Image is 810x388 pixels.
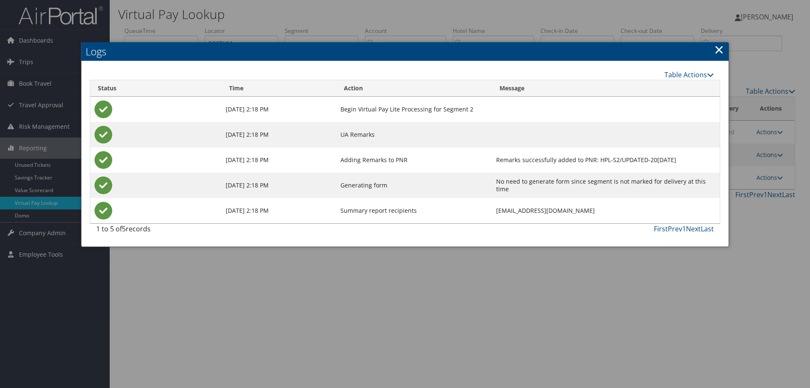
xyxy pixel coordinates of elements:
td: [DATE] 2:18 PM [221,173,336,198]
td: No need to generate form since segment is not marked for delivery at this time [492,173,720,198]
th: Action: activate to sort column ascending [336,80,492,97]
td: Remarks successfully added to PNR: HPL-S2/UPDATED-20[DATE] [492,147,720,173]
div: 1 to 5 of records [96,224,241,238]
span: 5 [122,224,126,233]
th: Time: activate to sort column ascending [221,80,336,97]
td: Adding Remarks to PNR [336,147,492,173]
td: UA Remarks [336,122,492,147]
td: Generating form [336,173,492,198]
a: First [654,224,668,233]
a: Next [686,224,701,233]
a: Table Actions [664,70,714,79]
td: [DATE] 2:18 PM [221,97,336,122]
a: Prev [668,224,682,233]
td: [DATE] 2:18 PM [221,122,336,147]
td: Summary report recipients [336,198,492,223]
th: Status: activate to sort column ascending [90,80,221,97]
a: 1 [682,224,686,233]
a: Last [701,224,714,233]
h2: Logs [81,42,729,61]
td: [DATE] 2:18 PM [221,147,336,173]
th: Message: activate to sort column ascending [492,80,720,97]
td: [DATE] 2:18 PM [221,198,336,223]
td: Begin Virtual Pay Lite Processing for Segment 2 [336,97,492,122]
a: Close [714,41,724,58]
td: [EMAIL_ADDRESS][DOMAIN_NAME] [492,198,720,223]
